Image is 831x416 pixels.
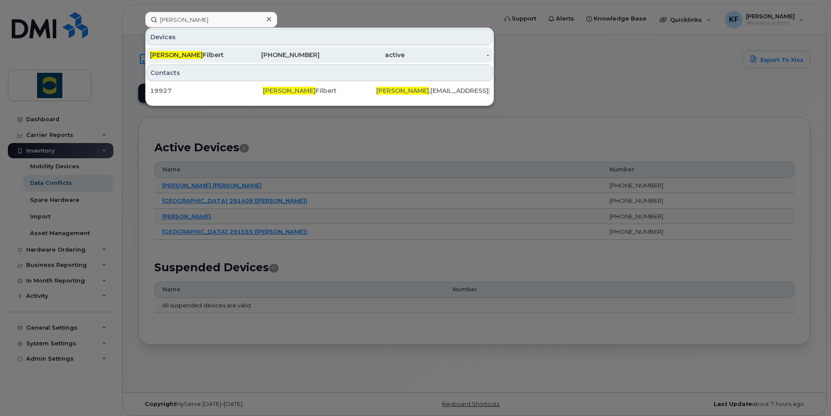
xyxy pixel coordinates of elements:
[150,86,263,95] div: 19927
[235,51,320,59] div: [PHONE_NUMBER]
[150,51,235,59] div: Filbert
[146,83,493,99] a: 19927[PERSON_NAME]Filbert[PERSON_NAME].[EMAIL_ADDRESS][DOMAIN_NAME]
[263,87,316,95] span: [PERSON_NAME]
[376,86,489,95] div: .[EMAIL_ADDRESS][DOMAIN_NAME]
[405,51,490,59] div: -
[376,87,429,95] span: [PERSON_NAME]
[146,29,493,45] div: Devices
[320,51,405,59] div: active
[150,51,203,59] span: [PERSON_NAME]
[146,65,493,81] div: Contacts
[146,47,493,63] a: [PERSON_NAME]Filbert[PHONE_NUMBER]active-
[263,86,376,95] div: Filbert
